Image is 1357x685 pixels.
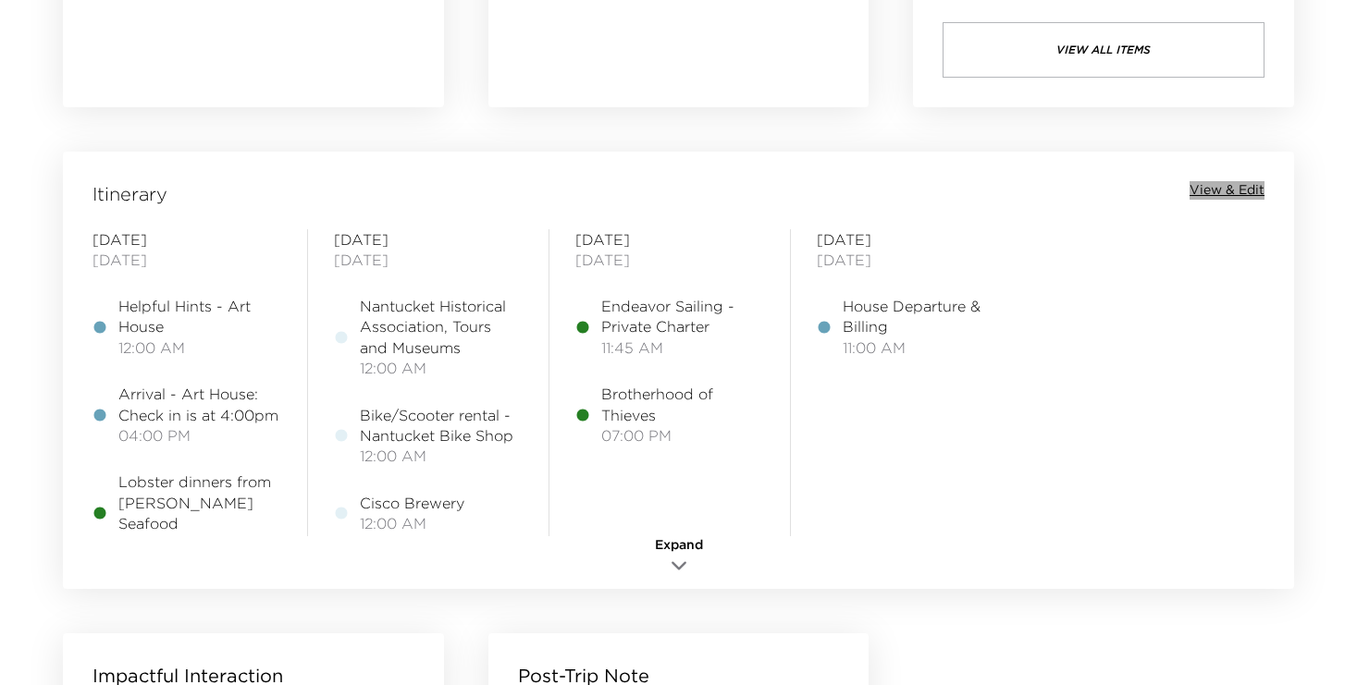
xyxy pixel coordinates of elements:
[575,229,764,250] span: [DATE]
[93,181,167,207] span: Itinerary
[843,296,1005,337] span: House Departure & Billing
[601,384,764,425] span: Brotherhood of Thieves
[360,493,464,513] span: Cisco Brewery
[360,358,523,378] span: 12:00 AM
[93,250,281,270] span: [DATE]
[843,337,1005,358] span: 11:00 AM
[655,536,703,555] span: Expand
[360,296,523,358] span: Nantucket Historical Association, Tours and Museums
[1190,181,1264,200] button: View & Edit
[118,296,281,337] span: Helpful Hints - Art House
[360,513,464,533] span: 12:00 AM
[633,536,725,580] button: Expand
[118,425,281,446] span: 04:00 PM
[601,337,764,358] span: 11:45 AM
[118,534,281,555] span: 06:30 PM
[817,250,1005,270] span: [DATE]
[334,229,523,250] span: [DATE]
[575,250,764,270] span: [DATE]
[93,229,281,250] span: [DATE]
[118,471,281,533] span: Lobster dinners from [PERSON_NAME] Seafood
[360,446,523,466] span: 12:00 AM
[817,229,1005,250] span: [DATE]
[118,384,281,425] span: Arrival - Art House: Check in is at 4:00pm
[601,425,764,446] span: 07:00 PM
[943,22,1264,78] button: view all items
[601,296,764,337] span: Endeavor Sailing - Private Charter
[118,337,281,358] span: 12:00 AM
[360,405,523,446] span: Bike/Scooter rental - Nantucket Bike Shop
[334,250,523,270] span: [DATE]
